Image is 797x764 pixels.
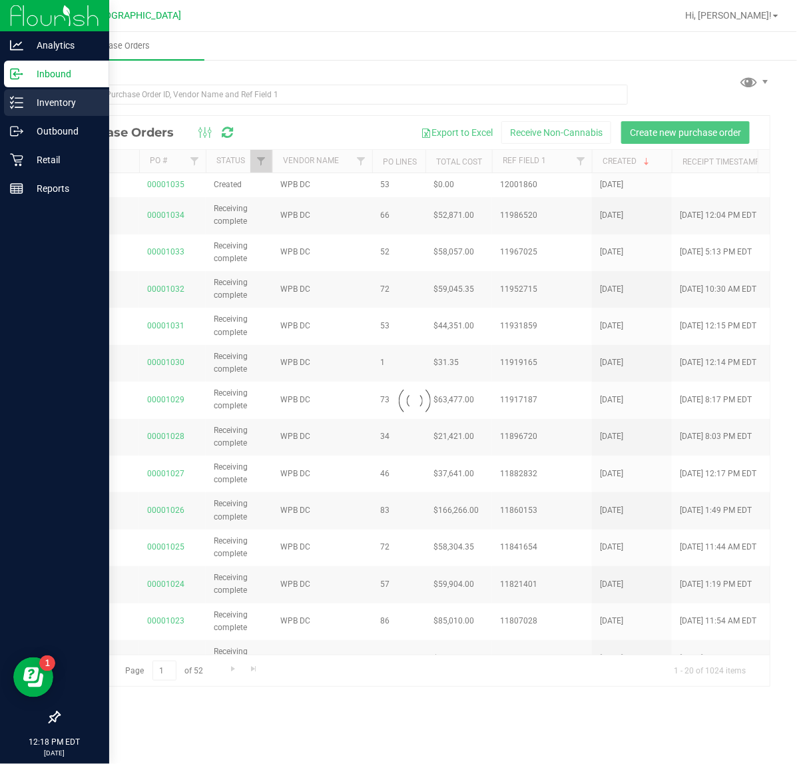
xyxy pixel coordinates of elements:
[10,153,23,167] inline-svg: Retail
[23,95,103,111] p: Inventory
[23,181,103,196] p: Reports
[39,655,55,671] iframe: Resource center unread badge
[6,748,103,758] p: [DATE]
[10,125,23,138] inline-svg: Outbound
[685,10,772,21] span: Hi, [PERSON_NAME]!
[10,96,23,109] inline-svg: Inventory
[69,40,168,52] span: Purchase Orders
[23,152,103,168] p: Retail
[10,67,23,81] inline-svg: Inbound
[32,32,204,60] a: Purchase Orders
[23,37,103,53] p: Analytics
[91,10,182,21] span: [GEOGRAPHIC_DATA]
[23,123,103,139] p: Outbound
[13,657,53,697] iframe: Resource center
[6,736,103,748] p: 12:18 PM EDT
[10,182,23,195] inline-svg: Reports
[23,66,103,82] p: Inbound
[10,39,23,52] inline-svg: Analytics
[59,85,628,105] input: Search Purchase Order ID, Vendor Name and Ref Field 1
